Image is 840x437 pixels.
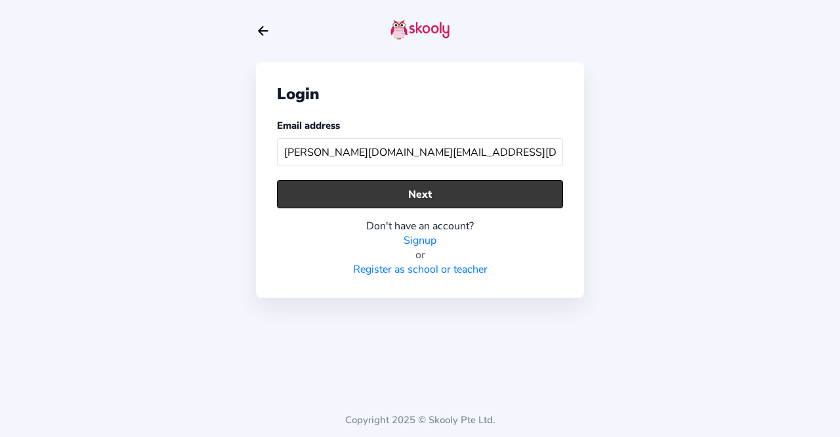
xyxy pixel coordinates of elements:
input: Your email address [277,138,563,166]
div: or [277,248,563,262]
div: Don't have an account? [277,219,563,233]
button: Next [277,180,563,208]
a: Signup [404,233,436,248]
a: Register as school or teacher [353,262,488,277]
label: Email address [277,119,340,132]
img: skooly-logo.png [390,19,450,40]
button: arrow back outline [256,24,270,38]
div: Login [277,83,563,104]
